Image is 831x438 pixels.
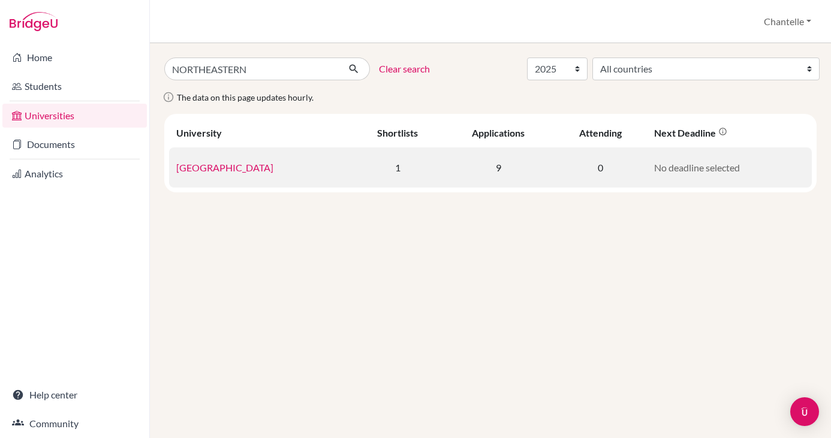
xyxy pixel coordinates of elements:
td: 1 [353,147,443,188]
a: Clear search [379,62,430,76]
div: Attending [579,127,622,138]
div: Applications [472,127,525,138]
a: Help center [2,383,147,407]
th: University [169,119,353,147]
a: Students [2,74,147,98]
div: Shortlists [377,127,418,138]
div: Next deadline [654,127,727,138]
a: Documents [2,132,147,156]
a: Universities [2,104,147,128]
button: Chantelle [758,10,817,33]
span: No deadline selected [654,162,740,173]
img: Bridge-U [10,12,58,31]
td: 9 [443,147,553,188]
a: Analytics [2,162,147,186]
span: The data on this page updates hourly. [177,92,314,102]
div: Open Intercom Messenger [790,397,819,426]
a: Community [2,412,147,436]
a: Home [2,46,147,70]
input: Search all universities [164,58,339,80]
a: [GEOGRAPHIC_DATA] [176,162,273,173]
td: 0 [553,147,647,188]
